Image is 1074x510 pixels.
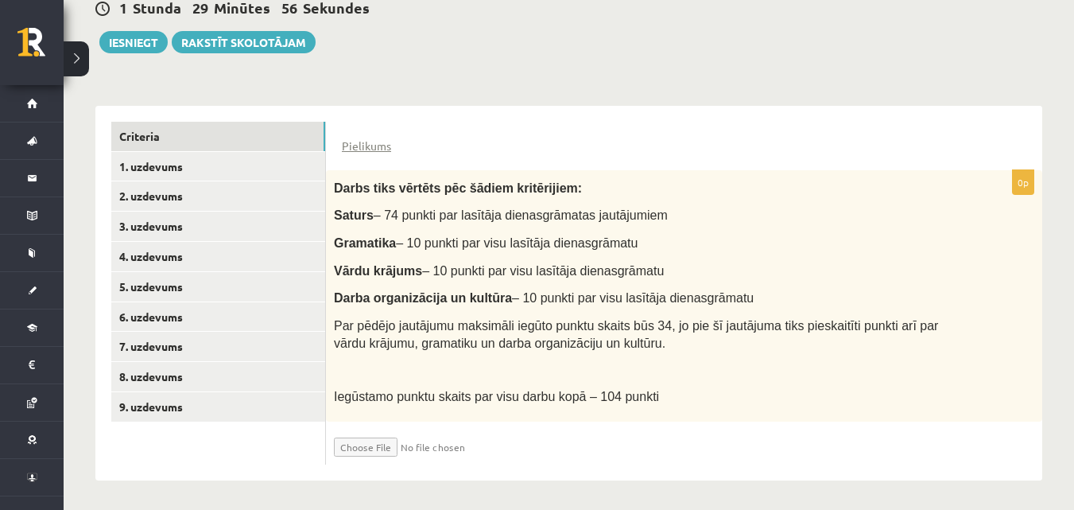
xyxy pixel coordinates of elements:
[334,264,422,278] span: Vārdu krājums
[512,291,754,305] span: – 10 punkti par visu lasītāja dienasgrāmatu
[111,212,325,241] a: 3. uzdevums
[334,236,396,250] span: Gramatika
[334,181,582,195] span: Darbs tiks vērtēts pēc šādiem kritērijiem:
[334,319,938,351] span: Par pēdējo jautājumu maksimāli iegūto punktu skaits būs 34, jo pie šī jautājuma tiks pieskaitīti ...
[334,208,374,222] span: Saturs
[396,236,638,250] span: – 10 punkti par visu lasītāja dienasgrāmatu
[111,302,325,332] a: 6. uzdevums
[111,122,325,151] a: Criteria
[111,272,325,302] a: 5. uzdevums
[111,332,325,361] a: 7. uzdevums
[111,181,325,211] a: 2. uzdevums
[422,264,664,278] span: – 10 punkti par visu lasītāja dienasgrāmatu
[172,31,316,53] a: Rakstīt skolotājam
[374,208,668,222] span: – 74 punkti par lasītāja dienasgrāmatas jautājumiem
[342,138,391,154] a: Pielikums
[99,31,168,53] button: Iesniegt
[1012,169,1034,195] p: 0p
[334,390,659,403] span: Iegūstamo punktu skaits par visu darbu kopā – 104 punkti
[111,152,325,181] a: 1. uzdevums
[111,392,325,422] a: 9. uzdevums
[334,291,512,305] span: Darba organizācija un kultūra
[111,242,325,271] a: 4. uzdevums
[111,362,325,391] a: 8. uzdevums
[17,28,64,68] a: Rīgas 1. Tālmācības vidusskola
